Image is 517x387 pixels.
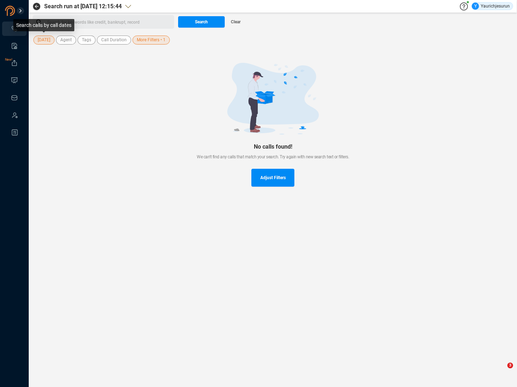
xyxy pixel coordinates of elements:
[2,39,27,53] li: Smart Reports
[225,16,246,28] button: Clear
[178,16,225,28] button: Search
[5,6,45,16] img: prodigal-logo
[251,169,294,187] button: Adjust Filters
[44,2,122,11] span: Search run at [DATE] 12:15:44
[44,154,502,160] div: We can't find any calls that match your search. Try again with new search text or filters.
[260,169,286,187] span: Adjust Filters
[33,36,55,45] button: [DATE]
[472,3,510,10] div: Yaurichjesurun
[195,16,208,28] span: Search
[137,36,166,45] span: More Filters • 1
[2,90,27,105] li: Inbox
[231,16,241,28] span: Clear
[2,56,27,70] li: Exports
[493,363,510,380] iframe: Intercom live chat
[2,22,27,36] li: Interactions
[2,73,27,88] li: Visuals
[97,36,131,45] button: Call Duration
[13,19,74,31] div: Search calls by call dates
[38,36,50,45] span: [DATE]
[78,36,96,45] button: Tags
[5,52,12,67] span: New!
[56,36,76,45] button: Agent
[11,60,18,67] a: New!
[101,36,127,45] span: Call Duration
[507,363,513,368] span: 3
[82,36,91,45] span: Tags
[132,36,170,45] button: More Filters • 1
[474,3,477,10] span: Y
[60,36,72,45] span: Agent
[44,143,502,150] div: No calls found!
